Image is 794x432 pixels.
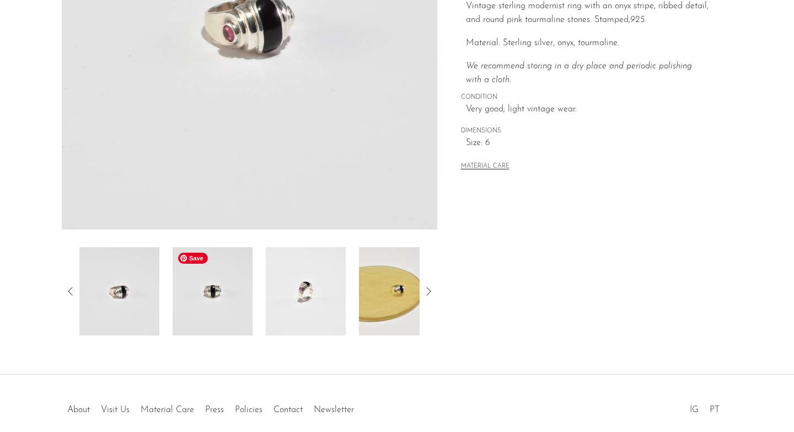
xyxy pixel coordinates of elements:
[62,397,360,418] ul: Quick links
[141,406,194,414] a: Material Care
[684,397,725,418] ul: Social Medias
[466,136,709,151] span: Size: 6
[173,247,253,335] img: Modernist Onyx Tourmaline Ring
[466,103,709,117] span: Very good; light vintage wear.
[466,36,709,51] p: Material: Sterling silver, onyx, tourmaline.
[710,406,720,414] a: PT
[630,15,646,24] em: 925.
[359,247,439,335] img: Modernist Onyx Tourmaline Ring
[266,247,346,335] img: Modernist Onyx Tourmaline Ring
[235,406,262,414] a: Policies
[461,93,709,103] span: CONDITION
[466,62,692,85] i: We recommend storing in a dry place and periodic polishing with a cloth.
[101,406,130,414] a: Visit Us
[67,406,90,414] a: About
[79,247,159,335] img: Modernist Onyx Tourmaline Ring
[178,253,208,264] span: Save
[461,163,509,171] button: MATERIAL CARE
[461,126,709,136] span: DIMENSIONS
[205,406,224,414] a: Press
[273,406,303,414] a: Contact
[690,406,699,414] a: IG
